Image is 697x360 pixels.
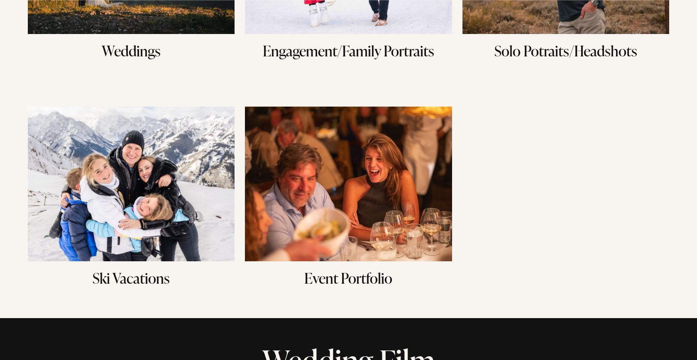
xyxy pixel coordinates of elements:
a: Event Portfolio Event Portfolio [245,107,452,295]
img: Event Portfolio [245,107,452,262]
h3: Event Portfolio [245,268,452,288]
h3: Ski Vacations [28,268,235,288]
h3: Solo Potraits/Headshots [462,40,669,61]
h3: Engagement/Family Portraits [245,40,452,61]
img: Ski Vacations [28,107,235,262]
a: Ski Vacations Ski Vacations [28,107,235,295]
h3: Weddings [28,40,235,61]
